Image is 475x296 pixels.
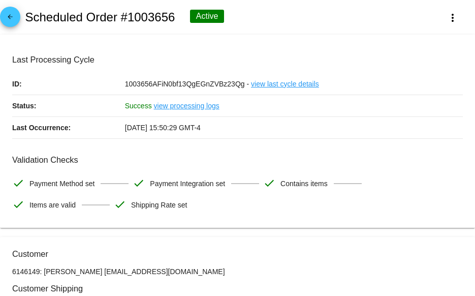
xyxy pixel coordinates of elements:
span: Items are valid [29,194,76,216]
span: [DATE] 15:50:29 GMT-4 [125,124,201,132]
mat-icon: check [133,177,145,189]
p: 6146149: [PERSON_NAME] [EMAIL_ADDRESS][DOMAIN_NAME] [12,268,463,276]
a: view processing logs [154,95,219,116]
span: 1003656AFiN0bf13QgEGnZVBz23Qg - [125,80,249,88]
span: Success [125,102,152,110]
span: Shipping Rate set [131,194,187,216]
mat-icon: check [12,177,24,189]
span: Payment Integration set [150,173,225,194]
mat-icon: check [12,198,24,211]
p: Last Occurrence: [12,117,125,138]
mat-icon: more_vert [447,12,459,24]
p: Status: [12,95,125,116]
h3: Customer Shipping [12,284,463,293]
span: Payment Method set [29,173,94,194]
h3: Validation Checks [12,155,463,165]
div: Active [190,10,225,23]
mat-icon: check [263,177,275,189]
h2: Scheduled Order #1003656 [25,10,175,24]
h3: Last Processing Cycle [12,55,463,65]
span: Contains items [280,173,328,194]
h3: Customer [12,249,463,259]
mat-icon: arrow_back [4,13,16,25]
a: view last cycle details [251,73,319,95]
p: ID: [12,73,125,95]
mat-icon: check [114,198,126,211]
